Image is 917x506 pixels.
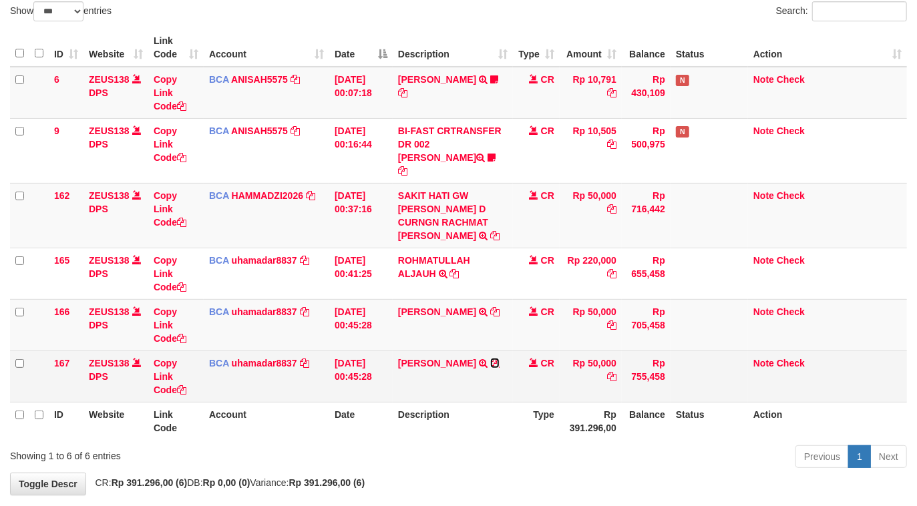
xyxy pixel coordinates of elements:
span: Has Note [676,126,689,138]
td: [DATE] 00:16:44 [329,118,393,183]
a: ANISAH5575 [231,74,288,85]
th: Description: activate to sort column ascending [393,29,513,67]
a: Copy Link Code [154,306,186,344]
label: Search: [776,1,907,21]
th: Rp 391.296,00 [560,402,622,440]
input: Search: [812,1,907,21]
a: Copy Link Code [154,125,186,163]
a: Copy ROHMATULLAH ALJAUH to clipboard [450,268,460,279]
a: Note [753,74,774,85]
span: BCA [209,190,229,201]
a: Check [777,74,805,85]
th: Link Code: activate to sort column ascending [148,29,204,67]
a: Copy HAMMADZI2026 to clipboard [306,190,315,201]
a: Copy uhamadar8837 to clipboard [300,358,309,368]
th: Date: activate to sort column descending [329,29,393,67]
td: [DATE] 00:45:28 [329,350,393,402]
a: ROHMATULLAH ALJAUH [398,255,470,279]
td: BI-FAST CRTRANSFER DR 002 [PERSON_NAME] [393,118,513,183]
a: [PERSON_NAME] [398,358,476,368]
th: Action [748,402,907,440]
td: DPS [83,67,148,119]
td: DPS [83,350,148,402]
a: Copy SAKIT HATI GW GW BERASA D CURNGN RACHMAT AGUS SAPUT to clipboard [490,230,500,241]
td: Rp 10,505 [560,118,622,183]
td: Rp 50,000 [560,183,622,248]
span: CR [541,190,554,201]
td: DPS [83,299,148,350]
td: Rp 500,975 [622,118,671,183]
strong: Rp 391.296,00 (6) [112,477,188,488]
span: CR [541,74,554,85]
a: ANISAH5575 [231,125,288,136]
strong: Rp 391.296,00 (6) [289,477,365,488]
a: ZEUS138 [89,306,130,317]
th: Type: activate to sort column ascending [513,29,560,67]
a: [PERSON_NAME] [398,306,476,317]
a: SAKIT HATI GW [PERSON_NAME] D CURNGN RACHMAT [PERSON_NAME] [398,190,488,241]
span: BCA [209,125,229,136]
span: BCA [209,255,229,266]
td: Rp 220,000 [560,248,622,299]
span: 9 [54,125,59,136]
a: Toggle Descr [10,473,86,495]
a: Check [777,125,805,136]
a: Copy Rp 220,000 to clipboard [607,268,616,279]
span: CR [541,255,554,266]
td: Rp 430,109 [622,67,671,119]
span: BCA [209,358,229,368]
th: Balance [622,29,671,67]
a: Note [753,190,774,201]
a: Copy Rp 50,000 to clipboard [607,371,616,382]
span: CR: DB: Variance: [89,477,365,488]
a: Note [753,306,774,317]
th: Account: activate to sort column ascending [204,29,329,67]
span: 166 [54,306,69,317]
a: Next [870,445,907,468]
a: Copy uhamadar8837 to clipboard [300,255,309,266]
span: BCA [209,306,229,317]
span: BCA [209,74,229,85]
a: Copy Rp 10,505 to clipboard [607,139,616,150]
span: 6 [54,74,59,85]
td: DPS [83,183,148,248]
th: Type [513,402,560,440]
a: Copy Link Code [154,190,186,228]
a: Copy uhamadar8837 to clipboard [300,306,309,317]
th: ID [49,402,83,440]
td: [DATE] 00:45:28 [329,299,393,350]
span: CR [541,306,554,317]
a: Copy ANISAH5575 to clipboard [291,74,300,85]
span: Has Note [676,75,689,86]
a: ZEUS138 [89,190,130,201]
td: Rp 50,000 [560,299,622,350]
th: Status [671,29,748,67]
a: Copy Rp 50,000 to clipboard [607,320,616,330]
strong: Rp 0,00 (0) [203,477,250,488]
td: Rp 10,791 [560,67,622,119]
a: Copy ADE YULIANTO to clipboard [490,306,500,317]
td: [DATE] 00:41:25 [329,248,393,299]
th: Website [83,402,148,440]
td: [DATE] 00:07:18 [329,67,393,119]
span: 162 [54,190,69,201]
a: Previous [795,445,849,468]
a: Note [753,125,774,136]
a: Copy Link Code [154,74,186,111]
th: Status [671,402,748,440]
a: Copy ARIFS EFENDI to clipboard [398,87,407,98]
a: Check [777,190,805,201]
th: Date [329,402,393,440]
th: Balance [622,402,671,440]
th: ID: activate to sort column ascending [49,29,83,67]
a: uhamadar8837 [232,358,297,368]
a: Copy HENDRI HERMAWAN to clipboard [490,358,500,368]
th: Description [393,402,513,440]
td: Rp 716,442 [622,183,671,248]
th: Website: activate to sort column ascending [83,29,148,67]
th: Action: activate to sort column ascending [748,29,907,67]
th: Amount: activate to sort column ascending [560,29,622,67]
td: Rp 50,000 [560,350,622,402]
a: Copy Link Code [154,255,186,292]
a: uhamadar8837 [232,306,297,317]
